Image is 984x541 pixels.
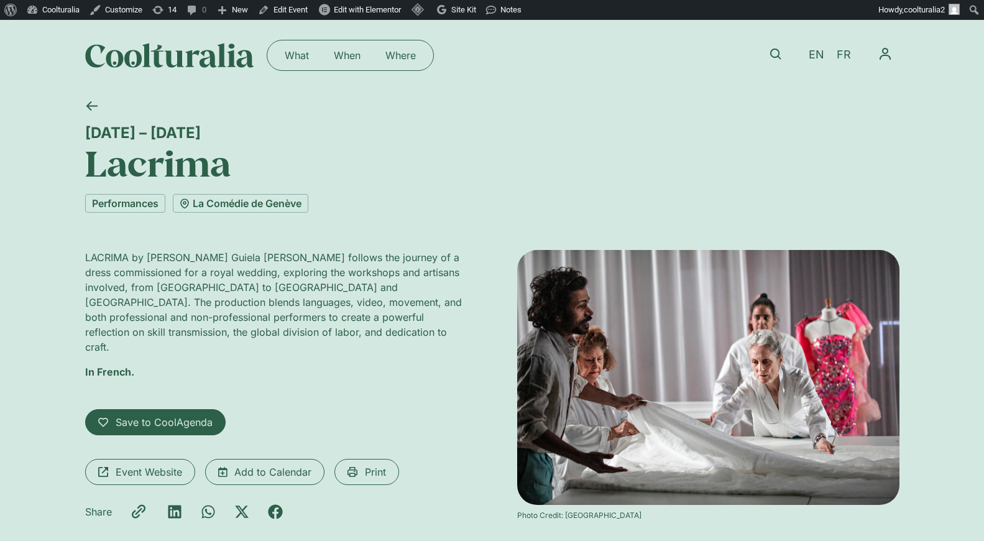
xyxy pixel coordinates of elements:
a: Where [373,45,428,65]
a: Event Website [85,459,195,485]
a: FR [830,46,857,64]
div: [DATE] – [DATE] [85,124,899,142]
a: Save to CoolAgenda [85,409,226,435]
a: Add to Calendar [205,459,324,485]
nav: Menu [272,45,428,65]
span: Add to Calendar [234,465,311,479]
span: coolturalia2 [904,5,945,14]
a: La Comédie de Genève [173,194,308,213]
span: Save to CoolAgenda [116,415,213,430]
span: Site Kit [451,5,476,14]
div: Share on whatsapp [201,504,216,519]
h1: Lacrima [85,142,899,184]
div: Photo Credit: [GEOGRAPHIC_DATA] [517,510,899,521]
strong: In French. [85,366,134,378]
nav: Menu [871,40,899,68]
div: Share on facebook [268,504,283,519]
p: LACRIMA by [PERSON_NAME] Guiela [PERSON_NAME] follows the journey of a dress commissioned for a r... [85,250,467,354]
a: What [272,45,321,65]
span: EN [809,49,824,62]
div: Share on x-twitter [234,504,249,519]
span: Event Website [116,465,182,479]
a: When [321,45,373,65]
a: EN [802,46,830,64]
span: Edit with Elementor [334,5,401,14]
span: FR [837,49,851,62]
div: Share on linkedin [167,504,182,519]
a: Performances [85,194,165,213]
button: Menu Toggle [871,40,899,68]
a: Print [334,459,399,485]
span: Print [365,465,386,479]
p: Share [85,504,112,519]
